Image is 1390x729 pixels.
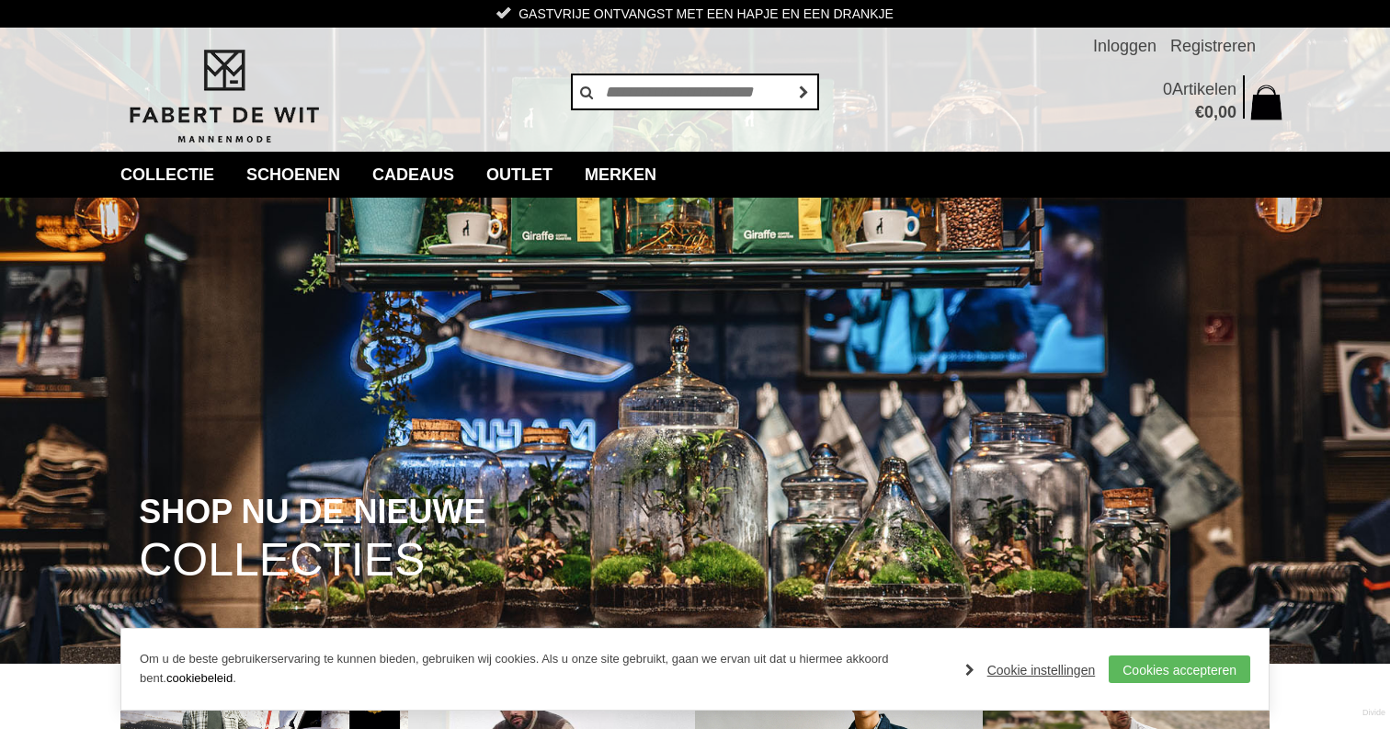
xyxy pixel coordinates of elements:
span: Artikelen [1172,80,1236,98]
a: Divide [1362,701,1385,724]
span: COLLECTIES [139,537,425,584]
p: Om u de beste gebruikerservaring te kunnen bieden, gebruiken wij cookies. Als u onze site gebruik... [140,650,947,689]
span: , [1213,103,1218,121]
a: Cadeaus [359,152,468,198]
span: SHOP NU DE NIEUWE [139,495,485,530]
a: Schoenen [233,152,354,198]
span: 0 [1163,80,1172,98]
span: € [1195,103,1204,121]
a: Outlet [473,152,566,198]
span: 00 [1218,103,1236,121]
a: Cookie instellingen [965,656,1096,684]
a: Merken [571,152,670,198]
a: Cookies accepteren [1109,655,1250,683]
img: Fabert de Wit [120,47,327,146]
a: cookiebeleid [166,671,233,685]
span: 0 [1204,103,1213,121]
a: collectie [107,152,228,198]
a: Registreren [1170,28,1256,64]
a: Inloggen [1093,28,1156,64]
